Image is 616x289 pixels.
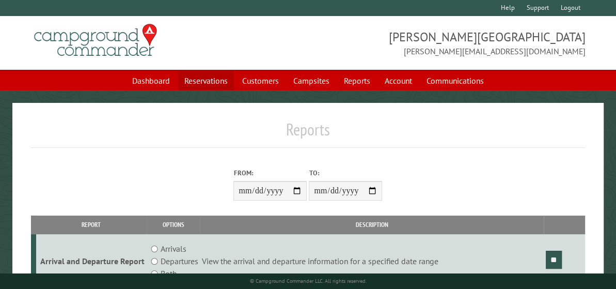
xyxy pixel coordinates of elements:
[36,234,147,288] td: Arrival and Departure Report
[287,71,336,90] a: Campsites
[161,242,186,255] label: Arrivals
[161,267,177,280] label: Both
[200,234,544,288] td: View the arrival and departure information for a specified date range
[249,278,366,284] small: © Campground Commander LLC. All rights reserved.
[126,71,176,90] a: Dashboard
[338,71,376,90] a: Reports
[200,216,544,234] th: Description
[178,71,234,90] a: Reservations
[309,168,382,178] label: To:
[36,216,147,234] th: Report
[31,20,160,60] img: Campground Commander
[147,216,200,234] th: Options
[31,119,586,148] h1: Reports
[233,168,307,178] label: From:
[236,71,285,90] a: Customers
[161,255,198,267] label: Departures
[420,71,490,90] a: Communications
[378,71,418,90] a: Account
[308,28,586,57] span: [PERSON_NAME][GEOGRAPHIC_DATA] [PERSON_NAME][EMAIL_ADDRESS][DOMAIN_NAME]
